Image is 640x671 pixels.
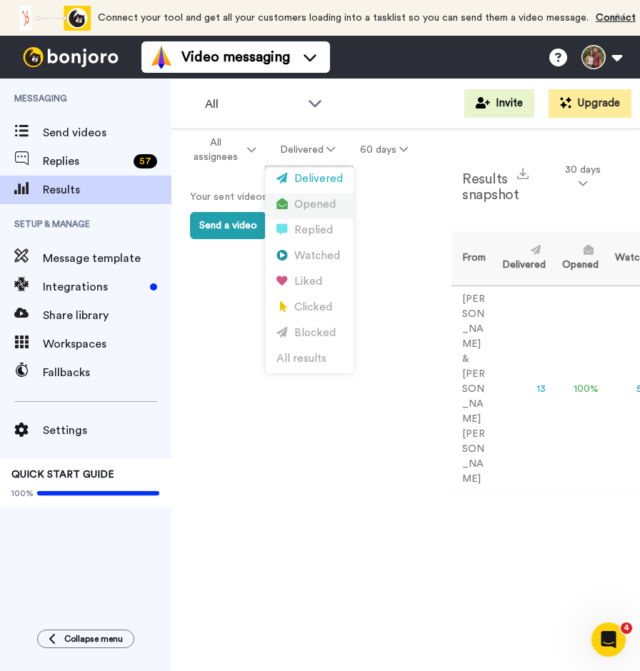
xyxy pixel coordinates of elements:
[551,286,604,493] td: 100 %
[621,622,632,634] span: 4
[98,13,589,23] span: Connect your tool and get all your customers loading into a tasklist so you can send them a video...
[491,231,551,286] th: Delivered
[11,488,34,499] span: 100%
[551,231,604,286] th: Opened
[134,154,157,168] div: 57
[276,300,343,316] div: Clicked
[276,223,343,238] div: Replied
[43,307,171,324] span: Share library
[17,47,124,67] img: bj-logo-header-white.svg
[43,153,128,170] span: Replies
[276,171,343,187] div: Delivered
[43,335,171,353] span: Workspaces
[276,351,343,367] div: All results
[348,137,420,163] button: 60 days
[491,286,551,493] td: 13
[150,46,173,69] img: vm-color.svg
[186,136,244,164] span: All assignees
[451,231,491,286] th: From
[517,168,529,179] img: export.svg
[591,622,626,657] iframe: Intercom live chat
[268,137,347,163] button: Delivered
[181,47,290,67] span: Video messaging
[464,89,534,118] button: Invite
[276,248,343,264] div: Watched
[549,89,631,118] button: Upgrade
[43,250,171,267] span: Message template
[312,13,636,59] a: Connect now
[190,212,266,239] button: Send a video
[451,171,555,203] h2: Results snapshot
[12,6,91,31] div: animation
[451,286,491,493] td: [PERSON_NAME] & [PERSON_NAME] [PERSON_NAME]
[11,470,114,480] span: QUICK START GUIDE
[43,181,171,198] span: Results
[555,157,611,197] button: 30 days
[43,278,144,296] span: Integrations
[276,197,343,213] div: Opened
[190,190,404,205] p: Your sent videos will appear here
[174,130,268,170] button: All assignees
[64,633,123,645] span: Collapse menu
[43,364,171,381] span: Fallbacks
[276,274,343,290] div: Liked
[37,630,134,648] button: Collapse menu
[513,162,533,183] button: Export a summary of each team member’s results that match this filter now.
[43,422,171,439] span: Settings
[43,124,171,141] span: Send videos
[205,96,301,113] span: All
[276,326,343,341] div: Blocked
